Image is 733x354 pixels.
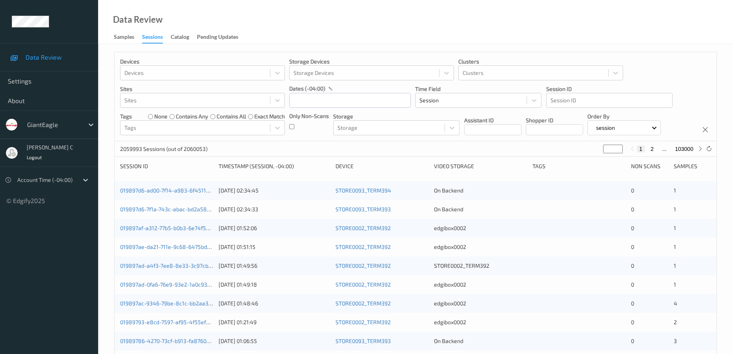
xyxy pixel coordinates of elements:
[219,300,330,307] div: [DATE] 01:48:46
[458,58,623,65] p: Clusters
[289,112,329,120] p: Only Non-Scans
[415,85,542,93] p: Time Field
[176,113,208,120] label: contains any
[120,187,225,194] a: 019897d6-ad00-7f14-a983-6f4511d5a9b6
[142,33,163,44] div: Sessions
[674,319,677,325] span: 2
[434,243,527,251] div: edgibox0002
[333,113,459,120] p: Storage
[336,300,391,307] a: STORE0002_TERM392
[336,225,391,231] a: STORE0002_TERM392
[120,113,132,120] p: Tags
[120,300,227,307] a: 019897ac-9346-79be-8c1c-bb2aa390467d
[434,337,527,345] div: On Backend
[113,16,162,24] div: Data Review
[434,205,527,213] div: On Backend
[546,85,673,93] p: Session ID
[120,58,285,65] p: Devices
[336,243,391,250] a: STORE0002_TERM392
[674,281,676,288] span: 1
[120,319,224,325] a: 01989793-e8cd-7597-af95-4f55ef6d4217
[219,162,330,170] div: Timestamp (Session, -04:00)
[336,338,391,344] a: STORE0093_TERM393
[631,338,634,344] span: 0
[631,243,634,250] span: 0
[120,243,224,250] a: 019897ae-da21-711e-9c68-6475bdfa7d6c
[674,225,676,231] span: 1
[532,162,625,170] div: Tags
[120,338,223,344] a: 01989786-4270-73cf-b913-fa876031afa9
[219,205,330,213] div: [DATE] 02:34:33
[336,262,391,269] a: STORE0002_TERM392
[593,124,618,132] p: session
[219,224,330,232] div: [DATE] 01:52:06
[464,116,521,124] p: Assistant ID
[336,162,428,170] div: Device
[120,281,226,288] a: 019897ad-0fa6-76e9-93e2-1a0c93dcab9b
[631,262,634,269] span: 0
[219,187,330,194] div: [DATE] 02:34:45
[631,206,634,212] span: 0
[674,243,676,250] span: 1
[289,85,325,93] p: dates (-04:00)
[219,281,330,289] div: [DATE] 01:49:18
[120,85,285,93] p: Sites
[637,145,645,152] button: 1
[120,145,208,153] p: 2059993 Sessions (out of 2060053)
[434,318,527,326] div: edgibox0002
[219,243,330,251] div: [DATE] 01:51:15
[674,300,677,307] span: 4
[674,162,711,170] div: Samples
[171,32,197,43] a: Catalog
[120,206,225,212] a: 019897d6-7f1a-743c-abac-bd2a58b90cbd
[219,262,330,270] div: [DATE] 01:49:56
[217,113,246,120] label: contains all
[631,225,634,231] span: 0
[336,187,391,194] a: STORE0093_TERM394
[120,162,213,170] div: Session ID
[674,338,677,344] span: 3
[219,337,330,345] div: [DATE] 01:06:55
[434,281,527,289] div: edgibox0002
[674,206,676,212] span: 1
[434,224,527,232] div: edgibox0002
[289,58,454,65] p: Storage Devices
[526,116,583,124] p: Shopper ID
[336,319,391,325] a: STORE0002_TERM392
[631,281,634,288] span: 0
[674,187,676,194] span: 1
[254,113,285,120] label: exact match
[434,162,527,170] div: Video Storage
[434,300,527,307] div: edgibox0002
[434,262,527,270] div: STORE0002_TERM392
[660,145,669,152] button: ...
[114,33,134,43] div: Samples
[631,319,634,325] span: 0
[336,281,391,288] a: STORE0002_TERM392
[171,33,189,43] div: Catalog
[648,145,656,152] button: 2
[674,262,676,269] span: 1
[631,162,668,170] div: Non Scans
[434,187,527,194] div: On Backend
[336,206,391,212] a: STORE0093_TERM393
[631,300,634,307] span: 0
[673,145,696,152] button: 103000
[587,113,661,120] p: Order By
[142,32,171,44] a: Sessions
[114,32,142,43] a: Samples
[631,187,634,194] span: 0
[219,318,330,326] div: [DATE] 01:21:49
[120,262,226,269] a: 019897ad-a4f3-7ee8-8e33-3c97cbf9182a
[120,225,225,231] a: 019897af-a312-77b5-b0b3-6e74f5472bd2
[154,113,168,120] label: none
[197,32,246,43] a: Pending Updates
[197,33,238,43] div: Pending Updates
